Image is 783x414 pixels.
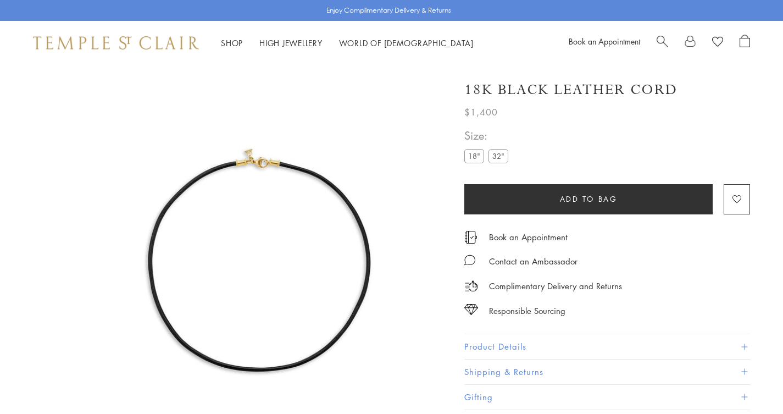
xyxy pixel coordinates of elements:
[560,193,618,205] span: Add to bag
[464,279,478,293] img: icon_delivery.svg
[464,334,750,359] button: Product Details
[33,36,199,49] img: Temple St. Clair
[221,36,474,50] nav: Main navigation
[464,255,475,266] img: MessageIcon-01_2.svg
[464,231,477,244] img: icon_appointment.svg
[326,5,451,16] p: Enjoy Complimentary Delivery & Returns
[489,304,565,318] div: Responsible Sourcing
[657,35,668,51] a: Search
[464,385,750,410] button: Gifting
[464,149,484,163] label: 18"
[464,126,513,145] span: Size:
[712,35,723,51] a: View Wishlist
[259,37,323,48] a: High JewelleryHigh Jewellery
[221,37,243,48] a: ShopShop
[464,304,478,315] img: icon_sourcing.svg
[464,80,678,100] h1: 18K Black Leather Cord
[464,184,713,214] button: Add to bag
[489,255,577,268] div: Contact an Ambassador
[569,36,640,47] a: Book an Appointment
[339,37,474,48] a: World of [DEMOGRAPHIC_DATA]World of [DEMOGRAPHIC_DATA]
[464,360,750,384] button: Shipping & Returns
[740,35,750,51] a: Open Shopping Bag
[489,279,622,293] p: Complimentary Delivery and Returns
[464,105,498,119] span: $1,400
[489,231,568,243] a: Book an Appointment
[488,149,508,163] label: 32"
